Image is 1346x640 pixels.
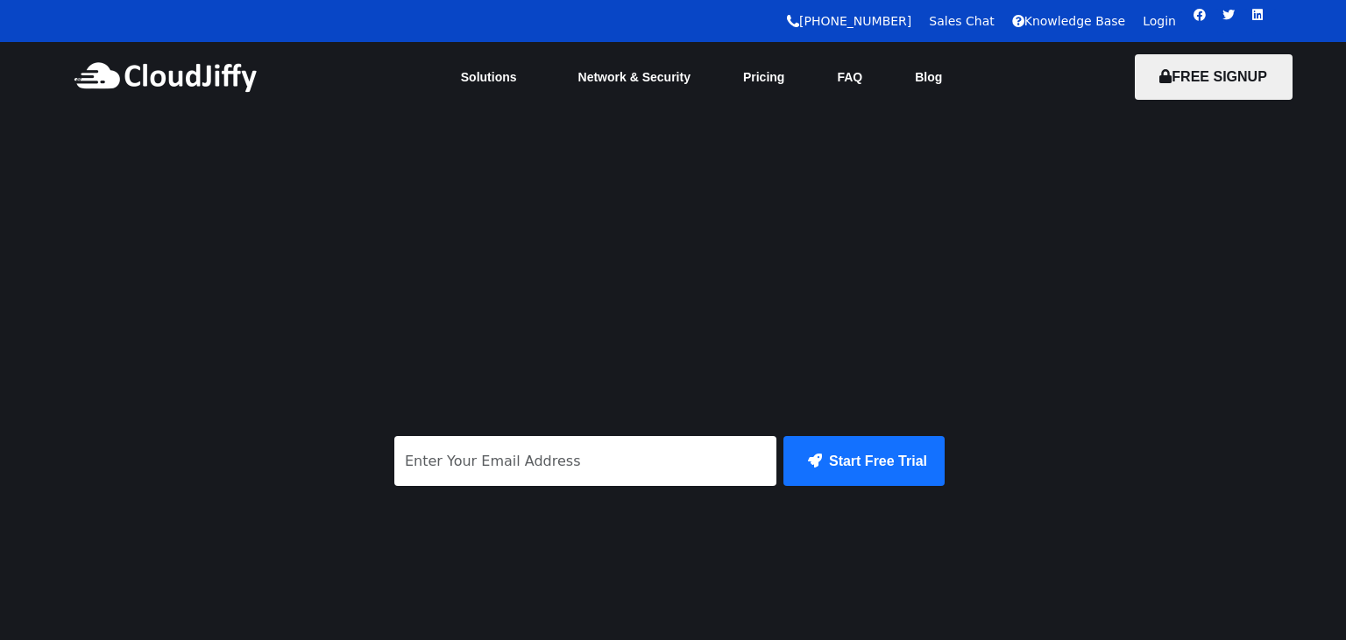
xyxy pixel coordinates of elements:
[787,14,911,28] a: [PHONE_NUMBER]
[1143,14,1176,28] a: Login
[394,436,776,486] input: Enter Your Email Address
[783,436,945,486] button: Start Free Trial
[811,58,889,96] a: FAQ
[435,58,552,96] a: Solutions
[929,14,994,28] a: Sales Chat
[717,58,811,96] a: Pricing
[889,58,968,96] a: Blog
[1135,54,1293,100] button: FREE SIGNUP
[1272,570,1328,622] iframe: chat widget
[1135,69,1293,84] a: FREE SIGNUP
[552,58,717,96] a: Network & Security
[1012,14,1126,28] a: Knowledge Base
